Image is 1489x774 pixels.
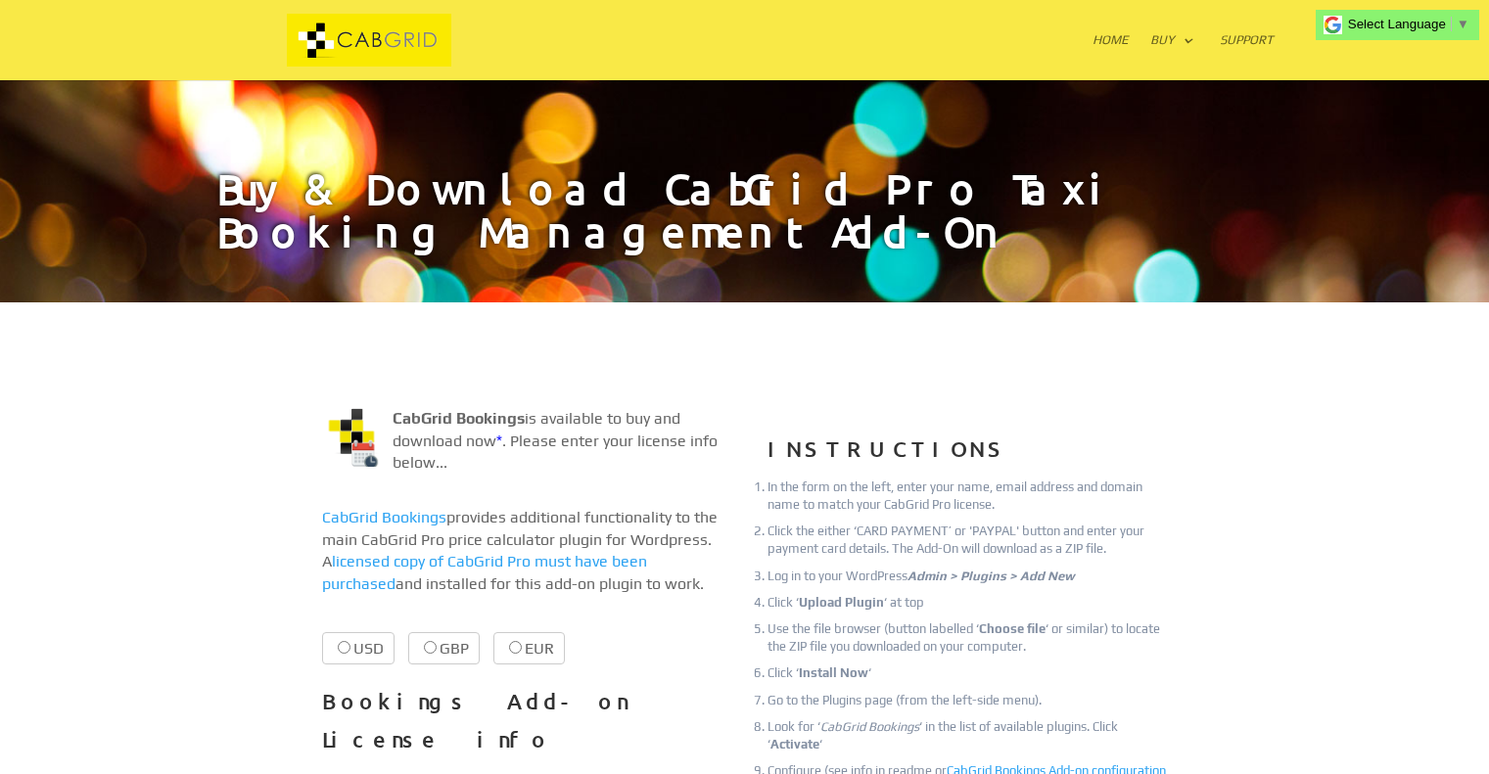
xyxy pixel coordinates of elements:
[768,568,1167,585] li: Log in to your WordPress
[1457,17,1469,31] span: ▼
[393,409,525,428] strong: CabGrid Bookings
[1348,17,1446,31] span: Select Language
[322,508,446,526] a: CabGrid Bookings
[322,408,381,467] img: Taxi Booking Wordpress Plugin
[770,737,819,751] strong: Activate
[216,167,1274,302] h1: Buy & Download CabGrid Pro Taxi Booking Management Add-On
[322,632,395,664] label: USD
[493,632,565,664] label: EUR
[1220,33,1274,80] a: Support
[768,523,1167,558] li: Click the either ‘CARD PAYMENT’ or 'PAYPAL' button and enter your payment card details. The Add-O...
[509,641,522,654] input: EUR
[768,478,1167,514] li: In the form on the left, enter your name, email address and domain name to match your CabGrid Pro...
[322,408,721,489] p: is available to buy and download now . Please enter your license info below...
[768,692,1167,709] li: Go to the Plugins page (from the left-side menu).
[768,430,1167,478] h3: INSTRUCTIONS
[768,594,1167,612] li: Click ‘ ‘ at top
[768,620,1167,656] li: Use the file browser (button labelled ‘ ‘ or similar) to locate the ZIP file you downloaded on yo...
[1348,17,1469,31] a: Select Language​
[424,641,437,654] input: GBP
[1150,33,1194,80] a: Buy
[907,569,1075,583] em: Admin > Plugins > Add New
[322,552,647,592] a: licensed copy of CabGrid Pro must have been purchased
[820,719,919,734] em: CabGrid Bookings
[322,507,721,611] p: provides additional functionality to the main CabGrid Pro price calculator plugin for Wordpress. ...
[338,641,350,654] input: USD
[220,14,519,68] img: CabGrid
[979,621,1046,636] strong: Choose file
[322,682,721,769] h3: Bookings Add-on License info
[768,664,1167,682] li: Click ‘ ‘
[799,665,868,680] strong: Install Now
[408,632,480,664] label: GBP
[1093,33,1129,80] a: Home
[799,595,884,610] strong: Upload Plugin
[768,718,1167,753] li: Look for ‘ ‘ in the list of available plugins. Click ‘ ‘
